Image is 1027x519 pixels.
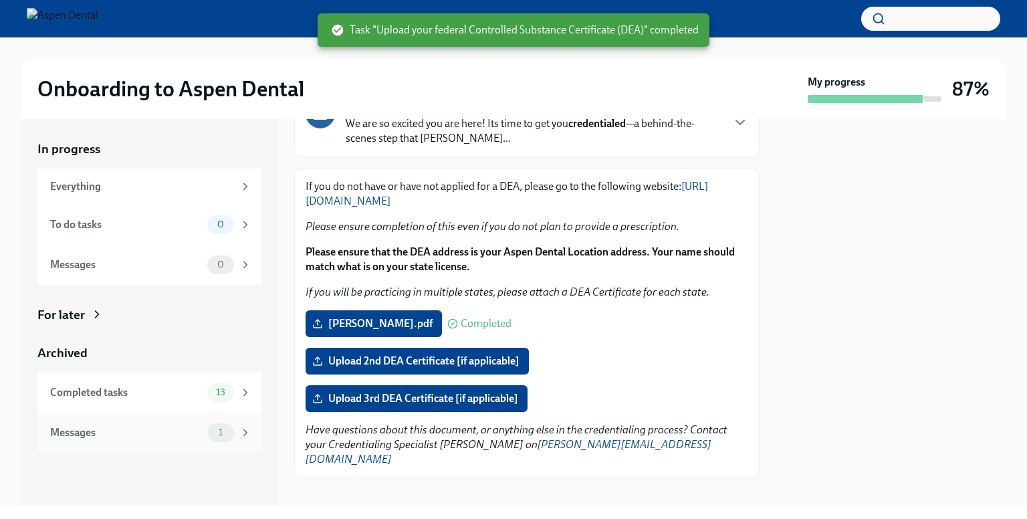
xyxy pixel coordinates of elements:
span: Upload 3rd DEA Certificate [if applicable] [315,392,518,405]
a: To do tasks0 [37,205,262,245]
div: Completed tasks [50,385,202,400]
a: Completed tasks13 [37,373,262,413]
strong: Please ensure that the DEA address is your Aspen Dental Location address. Your name should match ... [306,245,735,273]
label: [PERSON_NAME].pdf [306,310,442,337]
span: Task "Upload your federal Controlled Substance Certificate (DEA)" completed [331,23,699,37]
span: 13 [208,387,233,397]
strong: My progress [808,75,865,90]
a: Messages0 [37,245,262,285]
div: Messages [50,257,202,272]
h3: 87% [952,77,990,101]
div: Messages [50,425,202,440]
img: Aspen Dental [27,8,98,29]
label: Upload 3rd DEA Certificate [if applicable] [306,385,528,412]
em: If you will be practicing in multiple states, please attach a DEA Certificate for each state. [306,286,709,298]
span: Upload 2nd DEA Certificate [if applicable] [315,354,520,368]
em: Please ensure completion of this even if you do not plan to provide a prescription. [306,220,679,233]
p: We are so excited you are here! Its time to get you —a behind-the-scenes step that [PERSON_NAME]... [346,116,721,146]
div: For later [37,306,85,324]
span: 0 [209,259,232,270]
div: To do tasks [50,217,202,232]
span: 0 [209,219,232,229]
label: Upload 2nd DEA Certificate [if applicable] [306,348,529,375]
h2: Onboarding to Aspen Dental [37,76,304,102]
span: 1 [211,427,231,437]
span: Completed [461,318,511,329]
p: If you do not have or have not applied for a DEA, please go to the following website: [306,179,748,209]
strong: credentialed [568,117,626,130]
a: Everything [37,169,262,205]
a: In progress [37,140,262,158]
span: [PERSON_NAME].pdf [315,317,433,330]
a: Archived [37,344,262,362]
a: Messages1 [37,413,262,453]
div: Everything [50,179,234,194]
a: For later [37,306,262,324]
em: Have questions about this document, or anything else in the credentialing process? Contact your C... [306,423,727,465]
